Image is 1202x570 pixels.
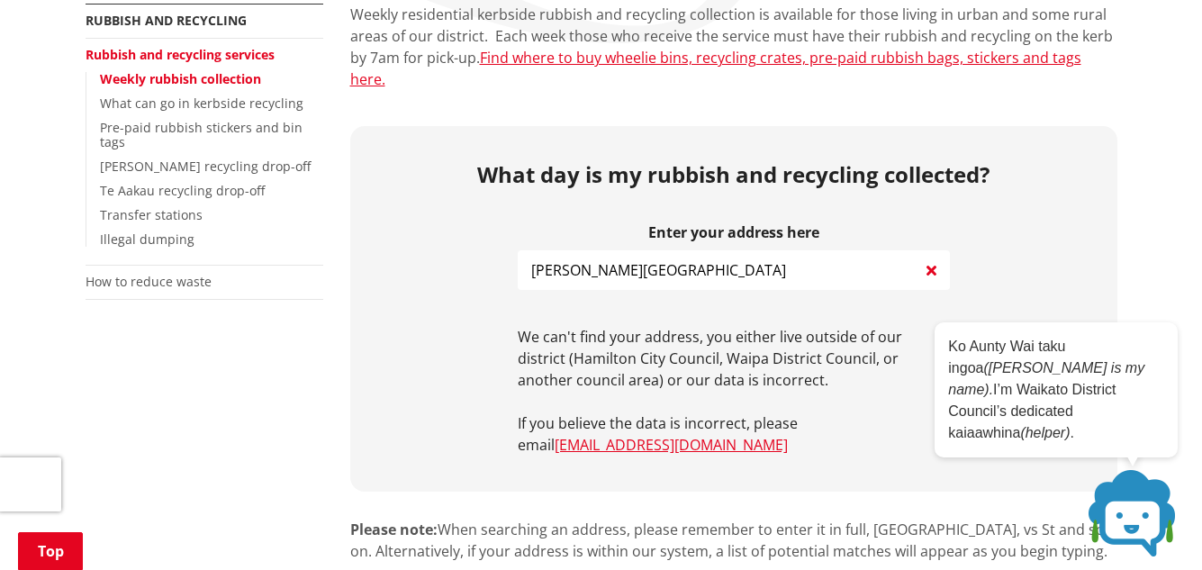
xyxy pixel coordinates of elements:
a: How to reduce waste [86,273,212,290]
a: Te Aakau recycling drop-off [100,182,265,199]
a: What can go in kerbside recycling [100,95,303,112]
a: Transfer stations [100,206,203,223]
a: Rubbish and recycling [86,12,247,29]
label: Enter your address here [518,224,950,241]
h2: What day is my rubbish and recycling collected? [364,162,1104,188]
em: ([PERSON_NAME] is my name). [948,360,1144,397]
a: Illegal dumping [100,231,194,248]
a: Weekly rubbish collection [100,70,261,87]
strong: Please note: [350,520,438,539]
p: Weekly residential kerbside rubbish and recycling collection is available for those living in urb... [350,4,1117,90]
p: Ko Aunty Wai taku ingoa I’m Waikato District Council’s dedicated kaiaawhina . [948,336,1164,444]
a: Rubbish and recycling services [86,46,275,63]
input: e.g. Duke Street NGARUAWAHIA [518,250,950,290]
a: Top [18,532,83,570]
p: When searching an address, please remember to enter it in full, [GEOGRAPHIC_DATA], vs St and so o... [350,519,1117,562]
p: If you believe the data is incorrect, please email [518,412,950,456]
a: [EMAIL_ADDRESS][DOMAIN_NAME] [555,435,788,455]
a: [PERSON_NAME] recycling drop-off [100,158,311,175]
em: (helper) [1020,425,1070,440]
a: Find where to buy wheelie bins, recycling crates, pre-paid rubbish bags, stickers and tags here. [350,48,1081,89]
a: Pre-paid rubbish stickers and bin tags [100,119,303,151]
p: We can't find your address, you either live outside of our district (Hamilton City Council, Waipa... [518,326,950,391]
